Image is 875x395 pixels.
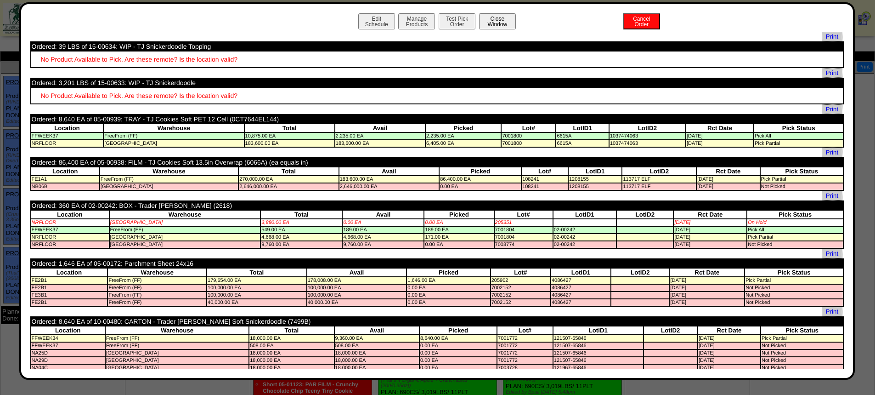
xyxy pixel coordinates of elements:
td: 40,000.00 EA [307,299,406,306]
td: 18,000.00 EA [335,357,419,364]
td: 1037474063 [610,140,685,147]
td: 02-00242 [553,227,616,233]
td: 508.00 EA [249,343,333,349]
a: CloseWindow [478,21,517,28]
td: 189.00 EA [424,227,493,233]
a: Print [822,307,842,316]
td: 7001772 [497,350,553,356]
div: No Product Available to Pick. Are these remote? Is the location valid? [41,56,834,63]
th: Rct Date [698,326,760,334]
th: Warehouse [110,211,260,218]
td: Ordered: 8,640 EA of 10-00480: CARTON - Trader [PERSON_NAME] Soft Snickerdoodle (7499B) [31,317,697,326]
th: Picked [440,167,521,175]
th: Lot# [491,269,550,276]
td: Ordered: 1,646 EA of 05-00172: Parchment Sheet 24x16 [31,259,669,268]
td: FreeFrom (FF) [108,277,206,284]
th: Location [31,167,99,175]
th: Warehouse [106,326,248,334]
td: Not Picked [761,357,843,364]
td: [DATE] [698,350,760,356]
td: 0.00 EA [420,350,497,356]
td: Ordered: 360 EA of 02-00242: BOX - Trader [PERSON_NAME] (2618) [31,201,673,210]
td: 1,646.00 EA [407,277,490,284]
td: 113717 ELF [622,176,696,183]
th: LotID2 [622,167,696,175]
td: Ordered: 3,201 LBS of 15-00633: WIP - TJ Snickerdoodle [31,79,843,87]
th: Avail [343,211,423,218]
td: Ordered: 86,400 EA of 05-00938: FILM - TJ Cookies Soft 13.5in Overwrap (6066A) (ea equals in) [31,158,696,166]
th: Rct Date [674,211,746,218]
td: FFWEEK37 [31,227,109,233]
th: Warehouse [104,124,243,132]
td: 508.00 EA [335,343,419,349]
th: Pick Status [745,269,843,276]
button: CloseWindow [479,13,516,29]
td: [DATE] [674,227,746,233]
th: Avail [335,124,425,132]
td: 86,400.00 EA [440,176,521,183]
td: FE1A1 [31,176,99,183]
td: FreeFrom (FF) [110,227,260,233]
button: CancelOrder [623,13,660,29]
td: 4086427 [551,285,610,291]
th: LotID1 [553,211,616,218]
td: FE2B1 [31,299,107,306]
th: Total [245,124,334,132]
td: [GEOGRAPHIC_DATA] [106,365,248,371]
td: NRFLOOR [31,241,109,248]
th: Rct Date [670,269,744,276]
th: Pick Status [761,326,843,334]
td: 0.00 EA [407,285,490,291]
td: 2,646,000.00 EA [239,183,338,190]
td: [DATE] [698,357,760,364]
th: LotID2 [611,269,669,276]
td: Not Picked [761,350,843,356]
td: [DATE] [670,299,744,306]
a: Print [822,148,842,157]
td: [DATE] [670,277,744,284]
td: 7002152 [491,299,550,306]
span: Print [822,104,842,114]
td: 0.00 EA [440,183,521,190]
td: 7001772 [497,335,553,342]
td: NA29D [31,357,105,364]
button: EditSchedule [358,13,395,29]
a: Print [822,32,842,41]
td: Pick Partial [745,277,843,284]
th: Location [31,269,107,276]
th: Total [239,167,338,175]
th: Lot# [495,211,553,218]
td: Pick All [754,133,843,139]
th: Pick Status [761,167,843,175]
th: Total [207,269,306,276]
td: FreeFrom (FF) [108,292,206,298]
td: 9,360.00 EA [335,335,419,342]
td: 2,235.00 EA [426,133,501,139]
td: 0.00 EA [407,292,490,298]
td: 1037474063 [610,133,685,139]
td: 7001800 [502,140,555,147]
td: 0.00 EA [343,219,423,226]
td: 1208155 [569,176,622,183]
td: 6615A [556,133,608,139]
td: 7002152 [491,292,550,298]
td: 0.00 EA [424,241,493,248]
td: [DATE] [670,292,744,298]
th: Avail [339,167,439,175]
th: LotID1 [553,326,643,334]
td: Pick Partial [754,140,843,147]
a: Print [822,249,842,258]
th: Picked [424,211,493,218]
td: 2,646,000.00 EA [339,183,439,190]
td: 18,000.00 EA [249,365,333,371]
td: 108241 [522,176,568,183]
td: 02-00242 [553,234,616,240]
td: [DATE] [686,140,753,147]
th: Avail [335,326,419,334]
td: [DATE] [697,176,759,183]
th: Location [31,211,109,218]
td: 179,654.00 EA [207,277,306,284]
span: Print [822,191,842,200]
